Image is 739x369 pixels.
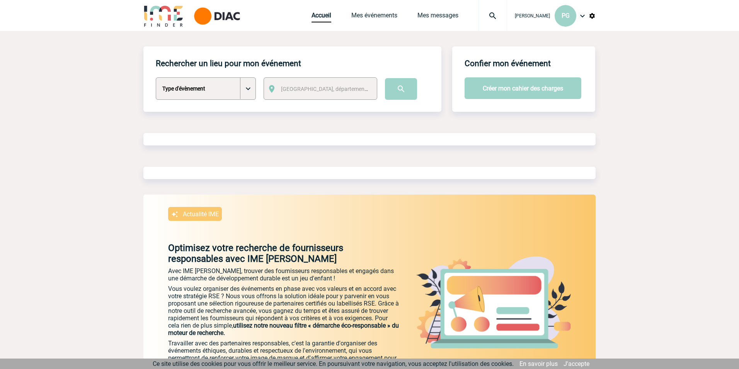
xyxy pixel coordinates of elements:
[281,86,388,92] span: [GEOGRAPHIC_DATA], département, région...
[465,77,581,99] button: Créer mon cahier des charges
[168,285,400,337] p: Vous voulez organiser des événements en phase avec vos valeurs et en accord avec votre stratégie ...
[143,5,184,27] img: IME-Finder
[564,360,589,367] a: J'accepte
[153,360,514,367] span: Ce site utilise des cookies pour vous offrir le meilleur service. En poursuivant votre navigation...
[168,322,399,337] span: utilisez notre nouveau filtre « démarche éco-responsable » du moteur de recherche.
[168,340,400,369] p: Travailler avec des partenaires responsables, c'est la garantie d'organiser des événements éthiqu...
[143,243,400,264] p: Optimisez votre recherche de fournisseurs responsables avec IME [PERSON_NAME]
[312,12,331,22] a: Accueil
[385,78,417,100] input: Submit
[183,210,219,218] p: Actualité IME
[351,12,397,22] a: Mes événements
[417,12,458,22] a: Mes messages
[515,13,550,19] span: [PERSON_NAME]
[156,59,301,68] h4: Rechercher un lieu pour mon événement
[416,256,571,348] img: actu.png
[465,59,551,68] h4: Confier mon événement
[519,360,558,367] a: En savoir plus
[168,267,400,282] p: Avec IME [PERSON_NAME], trouver des fournisseurs responsables et engagés dans une démarche de dév...
[562,12,570,19] span: PG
